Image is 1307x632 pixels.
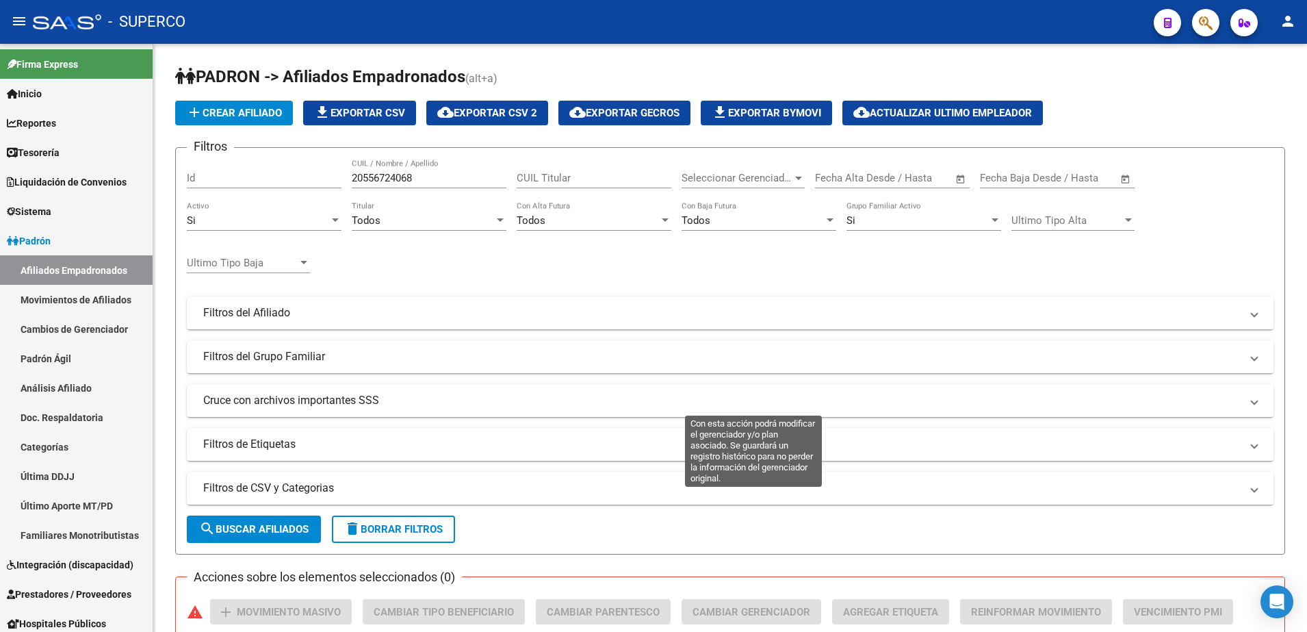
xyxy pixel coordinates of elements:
button: Vencimiento PMI [1123,599,1233,624]
mat-panel-title: Filtros del Grupo Familiar [203,349,1241,364]
mat-expansion-panel-header: Filtros del Afiliado [187,296,1273,329]
span: Ultimo Tipo Alta [1011,214,1122,227]
button: Buscar Afiliados [187,516,321,543]
span: (alt+a) [465,72,497,85]
span: Todos [517,214,545,227]
span: Sistema [7,204,51,219]
mat-icon: file_download [712,104,728,121]
button: Cambiar Tipo Beneficiario [363,599,525,624]
span: Vencimiento PMI [1134,606,1222,618]
button: Exportar GECROS [558,101,690,125]
button: Exportar CSV 2 [426,101,548,125]
button: Exportar CSV [303,101,416,125]
span: Cambiar Parentesco [547,606,660,618]
mat-icon: cloud_download [853,104,870,121]
span: Reportes [7,116,56,131]
span: Exportar CSV 2 [437,107,537,119]
mat-expansion-panel-header: Filtros de Etiquetas [187,428,1273,461]
h3: Acciones sobre los elementos seleccionados (0) [187,568,462,587]
span: Si [846,214,855,227]
mat-panel-title: Filtros del Afiliado [203,305,1241,320]
input: Fecha inicio [815,172,870,184]
mat-icon: add [218,604,234,620]
button: Borrar Filtros [332,516,455,543]
span: Ultimo Tipo Baja [187,257,298,269]
button: Open calendar [953,171,969,187]
span: Si [187,214,196,227]
mat-icon: file_download [314,104,331,121]
span: Hospitales Públicos [7,616,106,631]
span: Exportar CSV [314,107,405,119]
span: Exportar Bymovi [712,107,821,119]
button: Movimiento Masivo [210,599,352,624]
span: Tesorería [7,145,60,160]
button: Reinformar Movimiento [960,599,1112,624]
span: Buscar Afiliados [199,523,309,535]
input: Fecha inicio [980,172,1035,184]
span: Borrar Filtros [344,523,443,535]
mat-icon: person [1280,13,1296,29]
button: Open calendar [1118,171,1134,187]
mat-icon: delete [344,520,361,537]
button: Crear Afiliado [175,101,293,125]
h3: Filtros [187,137,234,156]
button: Agregar Etiqueta [832,599,949,624]
span: Liquidación de Convenios [7,175,127,190]
mat-panel-title: Filtros de CSV y Categorias [203,481,1241,496]
span: PADRON -> Afiliados Empadronados [175,67,465,86]
mat-icon: search [199,520,216,537]
mat-panel-title: Filtros de Etiquetas [203,437,1241,452]
mat-icon: cloud_download [437,104,454,121]
div: Open Intercom Messenger [1260,585,1293,618]
mat-panel-title: Cruce con archivos importantes SSS [203,393,1241,408]
span: Firma Express [7,57,78,72]
span: Crear Afiliado [186,107,282,119]
span: Reinformar Movimiento [971,606,1101,618]
mat-expansion-panel-header: Filtros de CSV y Categorias [187,472,1273,505]
button: Cambiar Parentesco [536,599,671,624]
input: Fecha fin [883,172,949,184]
mat-icon: cloud_download [569,104,586,121]
span: Padrón [7,233,51,249]
mat-expansion-panel-header: Filtros del Grupo Familiar [187,340,1273,373]
mat-icon: add [186,104,203,121]
mat-icon: warning [187,604,203,620]
mat-icon: menu [11,13,27,29]
span: Movimiento Masivo [237,606,341,618]
mat-expansion-panel-header: Cruce con archivos importantes SSS [187,384,1273,417]
span: Cambiar Tipo Beneficiario [374,606,514,618]
span: Agregar Etiqueta [843,606,938,618]
span: Todos [352,214,380,227]
span: Seleccionar Gerenciador [682,172,792,184]
span: Exportar GECROS [569,107,680,119]
span: Prestadores / Proveedores [7,587,131,602]
button: Actualizar ultimo Empleador [842,101,1043,125]
span: Cambiar Gerenciador [693,606,810,618]
input: Fecha fin [1048,172,1114,184]
span: - SUPERCO [108,7,185,37]
button: Cambiar Gerenciador [682,599,821,624]
span: Actualizar ultimo Empleador [853,107,1032,119]
span: Todos [682,214,710,227]
button: Exportar Bymovi [701,101,832,125]
span: Integración (discapacidad) [7,557,133,572]
span: Inicio [7,86,42,101]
